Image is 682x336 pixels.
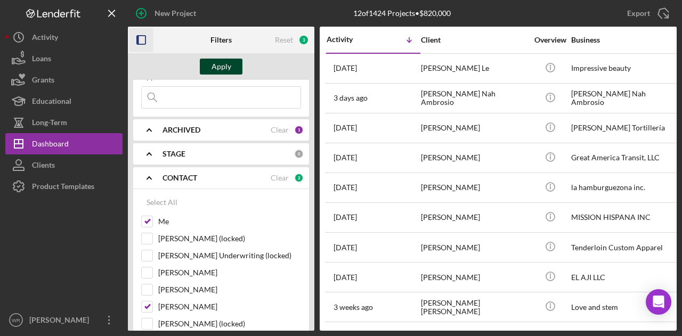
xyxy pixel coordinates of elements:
time: 2025-08-20 04:41 [334,124,357,132]
div: [PERSON_NAME] [421,263,527,291]
div: [PERSON_NAME] Le [421,54,527,83]
button: New Project [128,3,207,24]
time: 2025-08-24 06:24 [334,94,368,102]
div: Client [421,36,527,44]
div: MISSION HISPANA INC [571,203,678,232]
b: CONTACT [163,174,197,182]
div: [PERSON_NAME] Nah Ambrosio [571,84,678,112]
div: Activity [32,27,58,51]
div: [PERSON_NAME] [PERSON_NAME] [421,293,527,321]
div: Long-Term [32,112,67,136]
div: [PERSON_NAME] [421,144,527,172]
button: Long-Term [5,112,123,133]
label: [PERSON_NAME] [158,301,301,312]
button: Clients [5,154,123,176]
div: [PERSON_NAME] [27,309,96,333]
div: Apply [212,59,231,75]
button: Grants [5,69,123,91]
div: Love and stem [571,293,678,321]
div: Loans [32,48,51,72]
div: Product Templates [32,176,94,200]
div: Business [571,36,678,44]
button: Dashboard [5,133,123,154]
div: [PERSON_NAME] Nah Ambrosio [421,84,527,112]
button: Loans [5,48,123,69]
time: 2025-08-12 13:15 [334,243,357,252]
time: 2025-08-14 11:32 [334,153,357,162]
button: Export [616,3,677,24]
div: Clear [271,126,289,134]
time: 2025-08-13 19:21 [334,183,357,192]
div: 3 [298,35,309,45]
label: Me [158,216,301,227]
button: Activity [5,27,123,48]
div: Grants [32,69,54,93]
div: la hamburguezona inc. [571,174,678,202]
time: 2025-08-25 07:00 [334,64,357,72]
div: [PERSON_NAME] [421,114,527,142]
div: Overview [530,36,570,44]
div: 12 of 1424 Projects • $820,000 [353,9,451,18]
div: Educational [32,91,71,114]
label: [PERSON_NAME] (locked) [158,318,301,329]
div: [PERSON_NAME] Tortillería [571,114,678,142]
label: [PERSON_NAME] Underwriting (locked) [158,250,301,261]
label: [PERSON_NAME] (locked) [158,233,301,244]
div: [PERSON_NAME] [421,203,527,232]
button: Apply [200,59,242,75]
div: Great America Transit, LLC [571,144,678,172]
time: 2025-08-11 23:35 [334,273,357,282]
time: 2025-08-12 19:41 [334,213,357,222]
div: EL AJI LLC [571,263,678,291]
div: 2 [294,173,304,183]
b: ARCHIVED [163,126,200,134]
button: Select All [141,192,183,213]
b: Filters [210,36,232,44]
div: Select All [147,192,177,213]
b: STAGE [163,150,185,158]
div: 1 [294,125,304,135]
div: Reset [275,36,293,44]
div: Export [627,3,650,24]
div: Clear [271,174,289,182]
button: Product Templates [5,176,123,197]
div: [PERSON_NAME] [421,233,527,261]
text: WR [12,317,20,323]
div: New Project [155,3,196,24]
div: Tenderloin Custom Apparel [571,233,678,261]
div: Impressive beauty [571,54,678,83]
label: [PERSON_NAME] [158,267,301,278]
label: [PERSON_NAME] [158,284,301,295]
div: [PERSON_NAME] [421,174,527,202]
div: Clients [32,154,55,178]
button: WR[PERSON_NAME] [5,309,123,331]
time: 2025-08-06 21:59 [334,303,373,312]
div: Open Intercom Messenger [646,289,671,315]
button: Educational [5,91,123,112]
div: Activity [327,35,374,44]
div: 0 [294,149,304,159]
div: Dashboard [32,133,69,157]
